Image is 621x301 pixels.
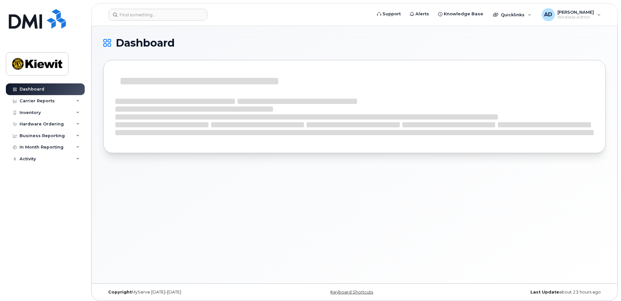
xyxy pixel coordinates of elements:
[108,290,132,294] strong: Copyright
[438,290,606,295] div: about 23 hours ago
[530,290,559,294] strong: Last Update
[103,290,271,295] div: MyServe [DATE]–[DATE]
[330,290,373,294] a: Keyboard Shortcuts
[116,38,175,48] span: Dashboard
